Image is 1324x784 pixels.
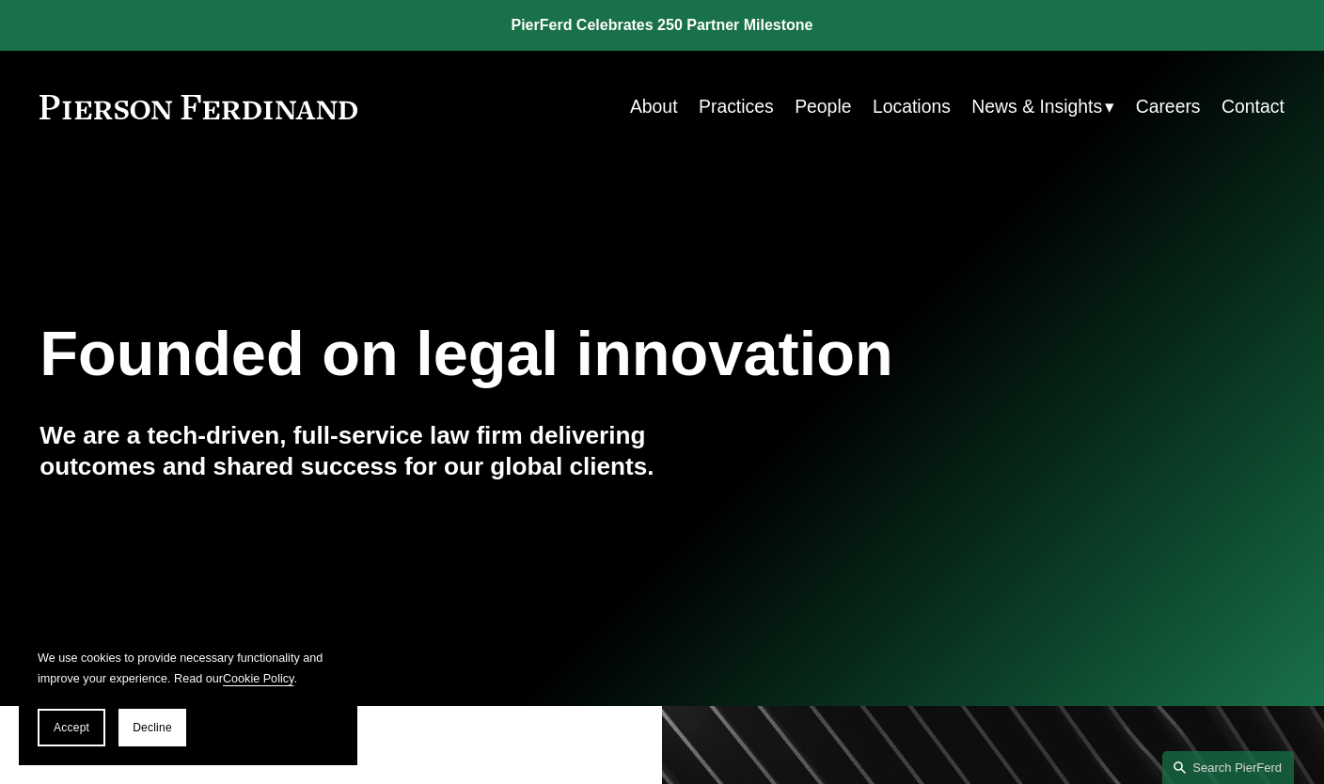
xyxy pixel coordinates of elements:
[54,721,89,734] span: Accept
[118,709,186,746] button: Decline
[39,420,662,482] h4: We are a tech-driven, full-service law firm delivering outcomes and shared success for our global...
[971,90,1102,123] span: News & Insights
[873,88,951,125] a: Locations
[971,88,1114,125] a: folder dropdown
[699,88,774,125] a: Practices
[38,648,339,690] p: We use cookies to provide necessary functionality and improve your experience. Read our .
[630,88,678,125] a: About
[1222,88,1285,125] a: Contact
[1162,751,1294,784] a: Search this site
[39,318,1077,389] h1: Founded on legal innovation
[38,709,105,746] button: Accept
[795,88,851,125] a: People
[19,629,357,765] section: Cookie banner
[133,721,172,734] span: Decline
[223,672,293,685] a: Cookie Policy
[1136,88,1201,125] a: Careers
